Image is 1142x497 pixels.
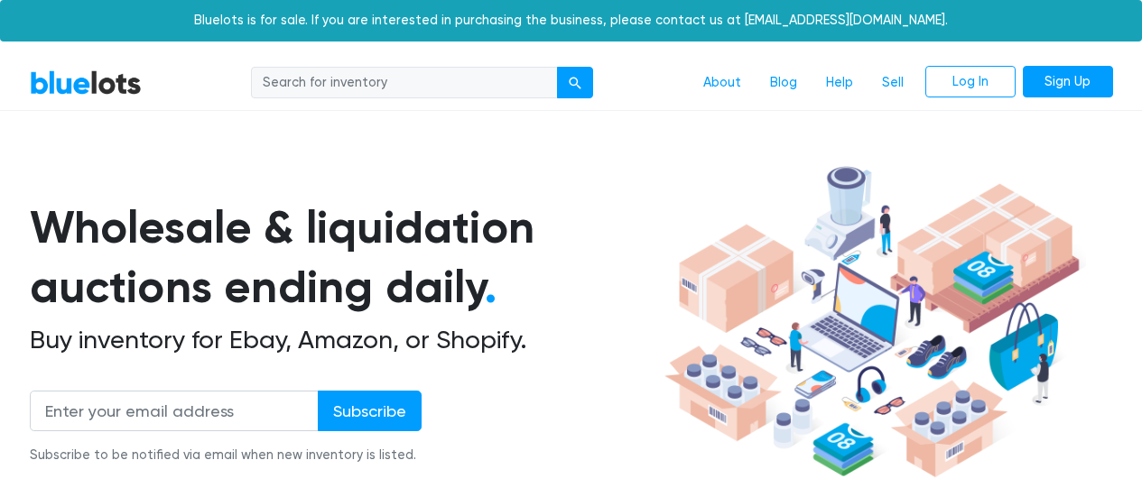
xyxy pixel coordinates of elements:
[318,391,422,431] input: Subscribe
[251,67,558,99] input: Search for inventory
[30,391,319,431] input: Enter your email address
[689,66,756,100] a: About
[812,66,868,100] a: Help
[756,66,812,100] a: Blog
[30,446,422,465] div: Subscribe to be notified via email when new inventory is listed.
[658,158,1086,486] img: hero-ee84e7d0318cb26816c560f6b4441b76977f77a177738b4e94f68c95b2b83dbb.png
[30,325,658,355] h2: Buy inventory for Ebay, Amazon, or Shopify.
[485,260,497,314] span: .
[1023,66,1113,98] a: Sign Up
[30,198,658,318] h1: Wholesale & liquidation auctions ending daily
[925,66,1016,98] a: Log In
[868,66,918,100] a: Sell
[30,69,142,96] a: BlueLots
